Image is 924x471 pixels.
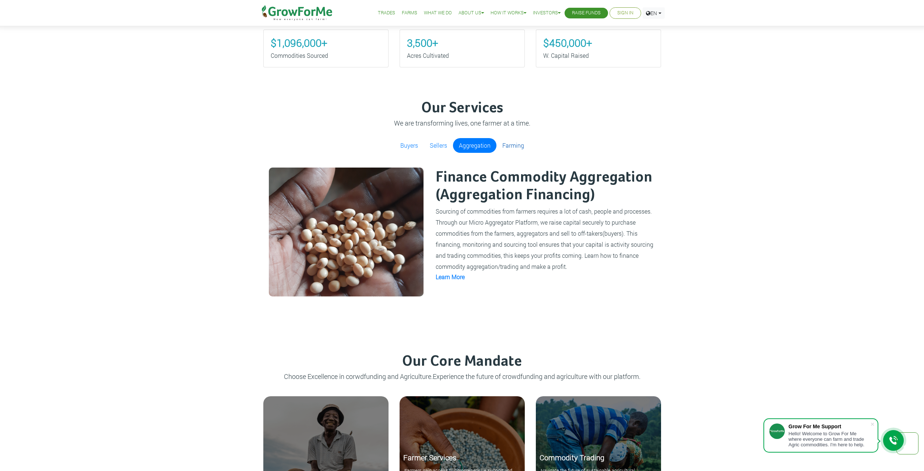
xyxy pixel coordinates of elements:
[436,207,653,270] small: Sourcing of commodities from farmers requires a lot of cash, people and processes. Through our Mi...
[378,9,395,17] a: Trades
[403,453,456,462] b: Farmer Services
[259,353,665,370] h3: Our Core Mandate
[491,9,526,17] a: How it Works
[424,138,453,153] a: Sellers
[394,138,424,153] a: Buyers
[259,372,665,382] p: Choose Excellence in corwdfunding and Agriculture.Experience the future of crowdfunding and agric...
[543,36,592,50] b: $450,000+
[533,9,561,17] a: Investors
[788,431,870,447] div: Hello! Welcome to Grow For Me where everyone can farm and trade Agric commodities. I'm here to help.
[436,273,465,281] a: Learn More
[269,168,424,296] img: growforme image
[617,9,633,17] a: Sign In
[407,51,517,60] p: Acres Cultivated
[543,51,654,60] p: W. Capital Raised
[453,138,496,153] a: Aggregation
[496,138,530,153] a: Farming
[271,51,381,60] p: Commodities Sourced
[402,9,417,17] a: Farms
[424,9,452,17] a: What We Do
[407,36,438,50] b: 3,500+
[540,453,604,462] b: Commodity Trading
[271,36,327,50] b: $1,096,000+
[643,7,665,19] a: EN
[264,99,660,117] h3: Our Services
[436,169,654,204] h2: Finance Commodity Aggregation (Aggregation Financing)
[459,9,484,17] a: About Us
[572,9,601,17] a: Raise Funds
[264,118,660,128] p: We are transforming lives, one farmer at a time.
[788,423,870,429] div: Grow For Me Support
